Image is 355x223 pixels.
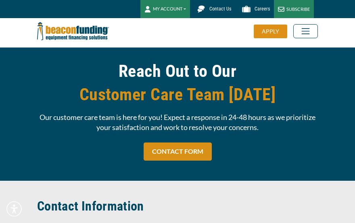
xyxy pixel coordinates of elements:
[190,2,235,16] a: Contact Us
[37,83,318,106] span: Customer Care Team [DATE]
[239,2,253,16] img: Beacon Funding Careers
[37,112,318,132] span: Our customer care team is here for you! Expect a response in 24-48 hours as we prioritize your sa...
[37,197,318,215] h2: Contact Information
[255,6,270,12] span: Careers
[254,25,293,38] a: APPLY
[144,142,212,161] a: CONTACT FORM
[254,25,287,38] div: APPLY
[194,2,208,16] img: Beacon Funding chat
[209,6,231,12] span: Contact Us
[235,2,274,16] a: Careers
[293,24,318,38] button: Toggle navigation
[37,60,318,106] h1: Reach Out to Our
[37,18,109,44] img: Beacon Funding Corporation logo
